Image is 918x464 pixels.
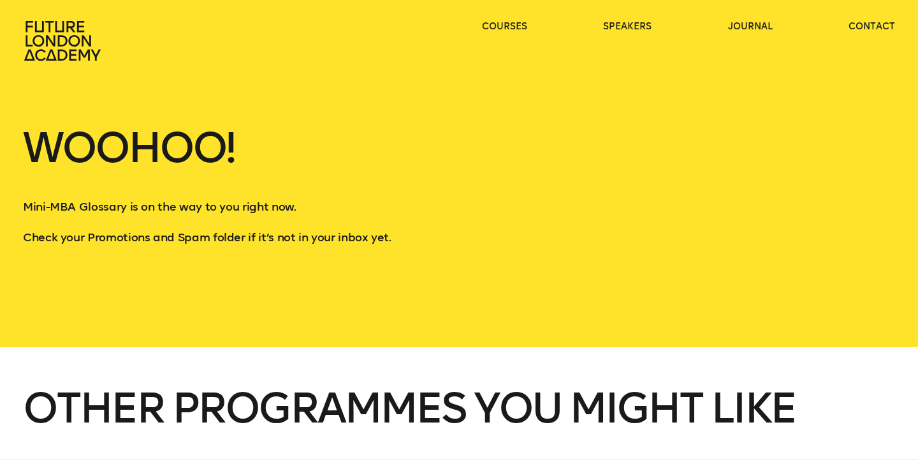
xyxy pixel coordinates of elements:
a: contact [849,20,895,33]
a: speakers [603,20,652,33]
a: courses [482,20,527,33]
h1: Woohoo! [23,128,895,199]
p: Check your Promotions and Spam folder if it’s not in your inbox yet. [23,230,895,245]
p: Mini-MBA Glossary is on the way to you right now. [23,199,895,214]
span: Other programmes you might like [23,383,796,433]
a: journal [728,20,773,33]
